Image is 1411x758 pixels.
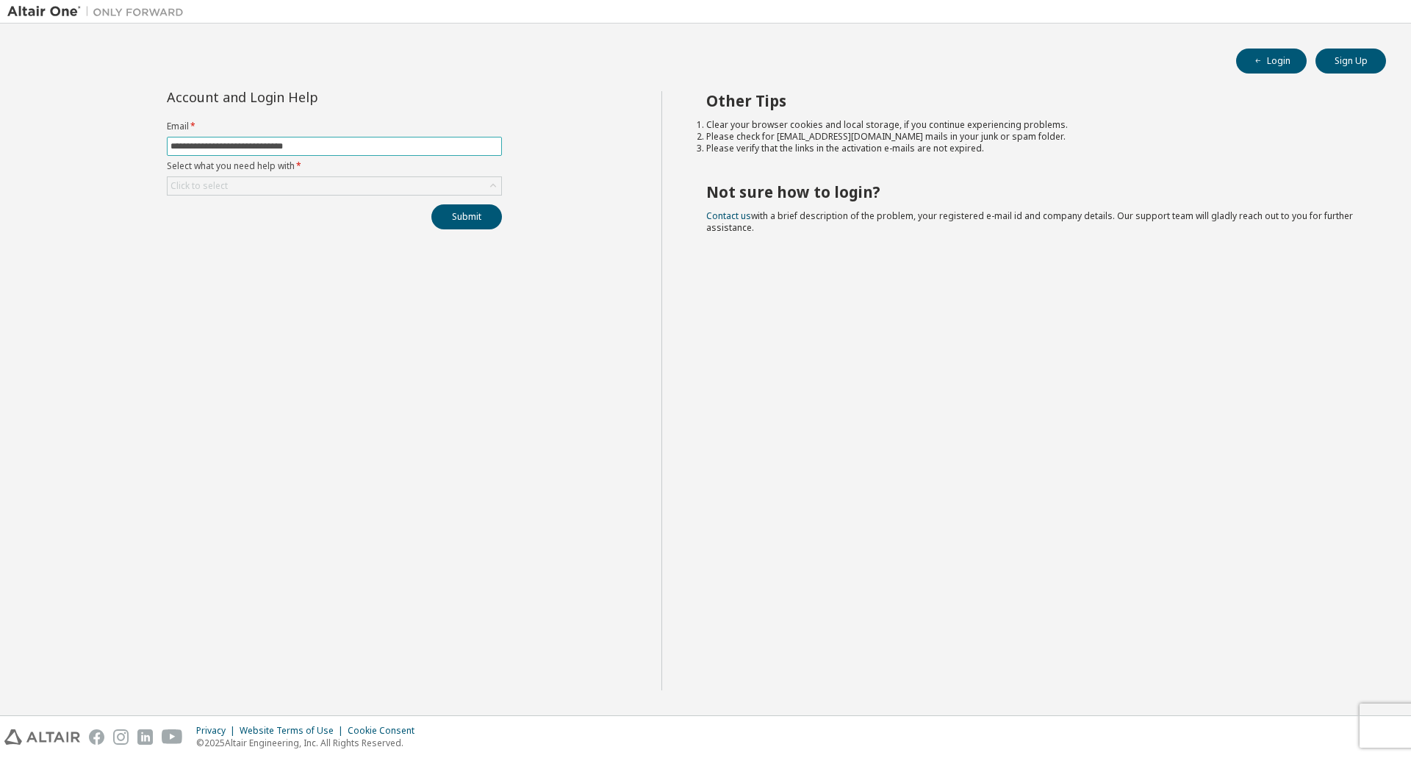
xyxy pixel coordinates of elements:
img: Altair One [7,4,191,19]
img: altair_logo.svg [4,729,80,745]
img: facebook.svg [89,729,104,745]
label: Email [167,121,502,132]
li: Clear your browser cookies and local storage, if you continue experiencing problems. [706,119,1360,131]
span: with a brief description of the problem, your registered e-mail id and company details. Our suppo... [706,210,1353,234]
img: youtube.svg [162,729,183,745]
div: Account and Login Help [167,91,435,103]
div: Privacy [196,725,240,737]
img: linkedin.svg [137,729,153,745]
h2: Other Tips [706,91,1360,110]
li: Please check for [EMAIL_ADDRESS][DOMAIN_NAME] mails in your junk or spam folder. [706,131,1360,143]
div: Click to select [168,177,501,195]
button: Submit [431,204,502,229]
a: Contact us [706,210,751,222]
li: Please verify that the links in the activation e-mails are not expired. [706,143,1360,154]
img: instagram.svg [113,729,129,745]
div: Website Terms of Use [240,725,348,737]
div: Click to select [170,180,228,192]
div: Cookie Consent [348,725,423,737]
h2: Not sure how to login? [706,182,1360,201]
button: Login [1236,49,1307,74]
p: © 2025 Altair Engineering, Inc. All Rights Reserved. [196,737,423,749]
label: Select what you need help with [167,160,502,172]
button: Sign Up [1315,49,1386,74]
